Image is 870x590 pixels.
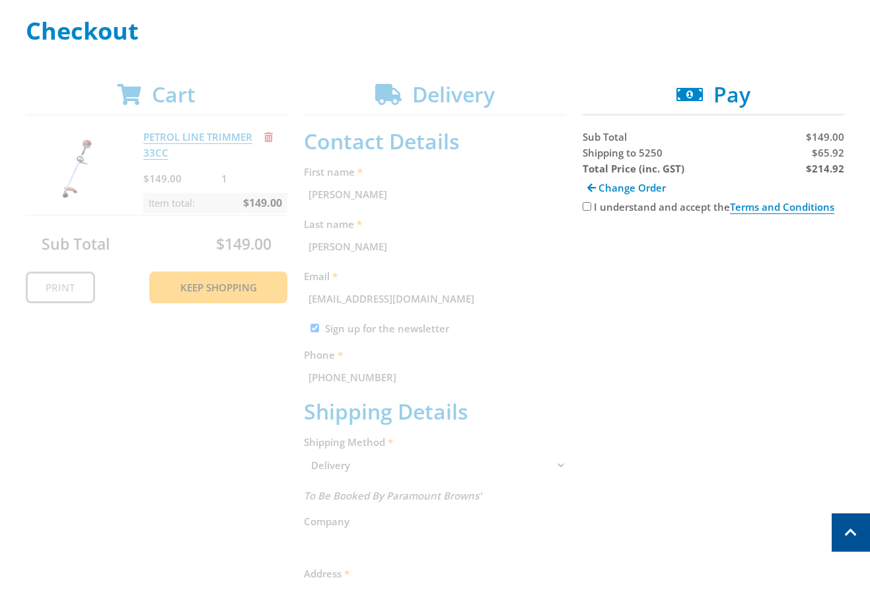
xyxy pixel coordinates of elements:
[583,176,671,199] a: Change Order
[713,80,750,108] span: Pay
[806,162,844,175] strong: $214.92
[594,200,834,214] label: I understand and accept the
[730,200,834,214] a: Terms and Conditions
[583,162,684,175] strong: Total Price (inc. GST)
[26,18,845,44] h1: Checkout
[583,130,627,143] span: Sub Total
[812,146,844,159] span: $65.92
[598,181,666,194] span: Change Order
[583,146,663,159] span: Shipping to 5250
[583,202,591,211] input: Please accept the terms and conditions.
[806,130,844,143] span: $149.00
